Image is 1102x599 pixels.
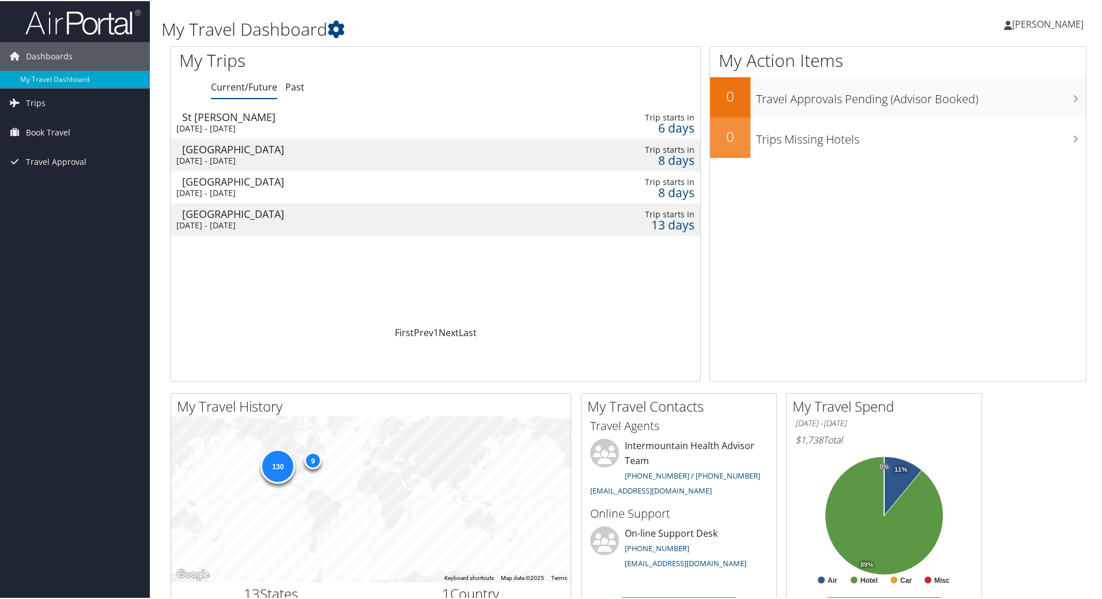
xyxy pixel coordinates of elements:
[880,462,889,469] tspan: 0%
[934,575,950,583] text: Misc
[182,143,504,153] div: [GEOGRAPHIC_DATA]
[710,47,1086,71] h1: My Action Items
[179,47,471,71] h1: My Trips
[710,76,1086,116] a: 0Travel Approvals Pending (Advisor Booked)
[895,465,907,472] tspan: 11%
[395,325,414,338] a: First
[795,432,973,445] h6: Total
[182,111,504,121] div: St [PERSON_NAME]
[792,395,982,415] h2: My Travel Spend
[572,122,695,132] div: 6 days
[177,395,571,415] h2: My Travel History
[304,451,322,468] div: 9
[572,208,695,218] div: Trip starts in
[625,542,689,552] a: [PHONE_NUMBER]
[211,80,277,92] a: Current/Future
[414,325,433,338] a: Prev
[710,116,1086,157] a: 0Trips Missing Hotels
[590,484,712,495] a: [EMAIL_ADDRESS][DOMAIN_NAME]
[1012,17,1084,29] span: [PERSON_NAME]
[176,122,498,133] div: [DATE] - [DATE]
[182,175,504,186] div: [GEOGRAPHIC_DATA]
[176,187,498,197] div: [DATE] - [DATE]
[710,126,750,145] h2: 0
[710,85,750,105] h2: 0
[439,325,459,338] a: Next
[572,111,695,122] div: Trip starts in
[584,525,773,572] li: On-line Support Desk
[584,438,773,499] li: Intermountain Health Advisor Team
[174,566,212,581] a: Open this area in Google Maps (opens a new window)
[261,448,295,483] div: 130
[176,219,498,229] div: [DATE] - [DATE]
[590,504,768,521] h3: Online Support
[501,574,544,580] span: Map data ©2025
[828,575,837,583] text: Air
[285,80,304,92] a: Past
[26,41,73,70] span: Dashboards
[459,325,477,338] a: Last
[756,125,1086,146] h3: Trips Missing Hotels
[861,575,878,583] text: Hotel
[26,88,46,116] span: Trips
[590,417,768,433] h3: Travel Agents
[572,154,695,164] div: 8 days
[572,144,695,154] div: Trip starts in
[1004,6,1095,40] a: [PERSON_NAME]
[625,469,760,480] a: [PHONE_NUMBER] / [PHONE_NUMBER]
[756,84,1086,106] h3: Travel Approvals Pending (Advisor Booked)
[26,117,70,146] span: Book Travel
[444,573,494,581] button: Keyboard shortcuts
[176,155,498,165] div: [DATE] - [DATE]
[795,432,823,445] span: $1,738
[587,395,776,415] h2: My Travel Contacts
[174,566,212,581] img: Google
[26,146,86,175] span: Travel Approval
[25,7,141,35] img: airportal-logo.png
[795,417,973,428] h6: [DATE] - [DATE]
[861,560,873,567] tspan: 89%
[433,325,439,338] a: 1
[625,557,746,567] a: [EMAIL_ADDRESS][DOMAIN_NAME]
[182,208,504,218] div: [GEOGRAPHIC_DATA]
[572,186,695,197] div: 8 days
[572,176,695,186] div: Trip starts in
[551,574,567,580] a: Terms (opens in new tab)
[161,16,784,40] h1: My Travel Dashboard
[572,218,695,229] div: 13 days
[900,575,912,583] text: Car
